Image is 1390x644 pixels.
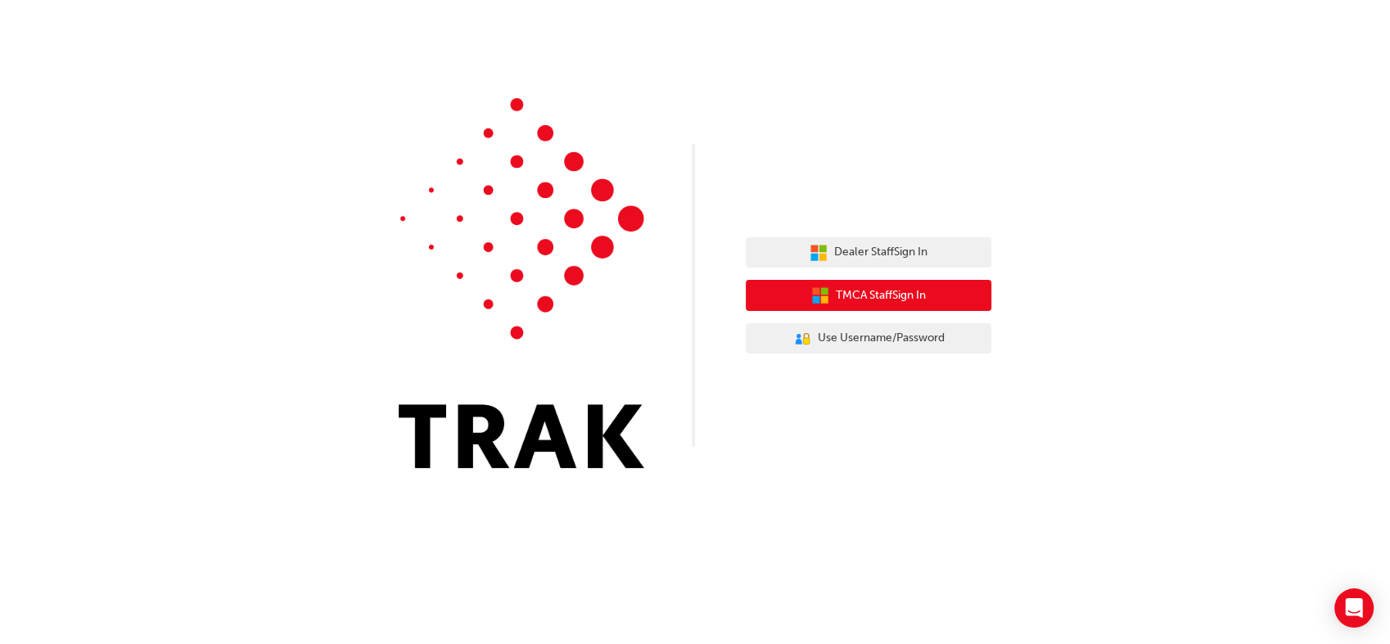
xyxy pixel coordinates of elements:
div: Open Intercom Messenger [1334,588,1374,628]
button: Use Username/Password [746,323,991,354]
button: TMCA StaffSign In [746,280,991,311]
img: Trak [399,98,644,468]
span: Use Username/Password [818,329,945,348]
span: TMCA Staff Sign In [836,286,926,305]
button: Dealer StaffSign In [746,237,991,268]
span: Dealer Staff Sign In [834,243,927,262]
